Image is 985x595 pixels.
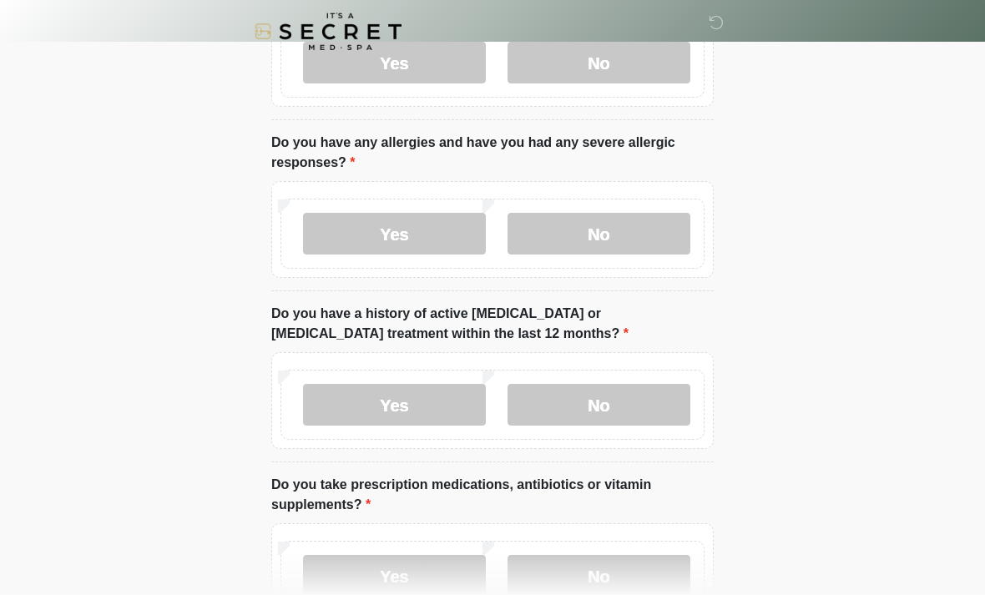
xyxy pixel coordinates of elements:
[271,304,714,344] label: Do you have a history of active [MEDICAL_DATA] or [MEDICAL_DATA] treatment within the last 12 mon...
[303,213,486,255] label: Yes
[508,42,690,83] label: No
[303,384,486,426] label: Yes
[271,133,714,173] label: Do you have any allergies and have you had any severe allergic responses?
[255,13,402,50] img: It's A Secret Med Spa Logo
[508,384,690,426] label: No
[303,42,486,83] label: Yes
[508,213,690,255] label: No
[271,475,714,515] label: Do you take prescription medications, antibiotics or vitamin supplements?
